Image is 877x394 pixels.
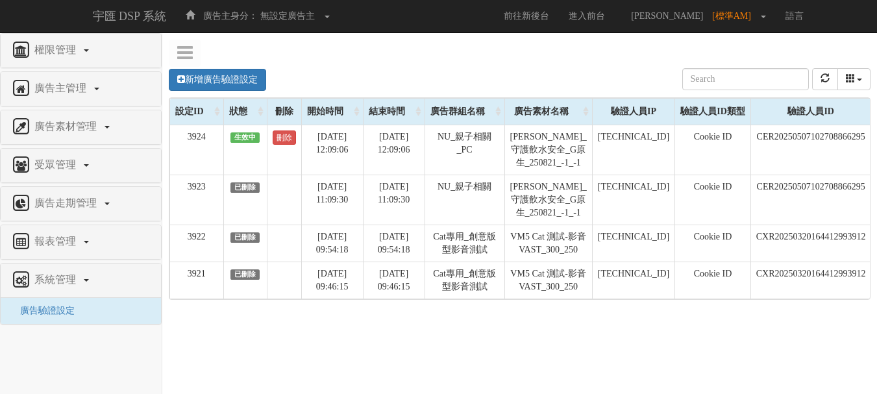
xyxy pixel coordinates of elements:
[364,99,425,125] div: 結束時間
[302,99,363,125] div: 開始時間
[624,11,710,21] span: [PERSON_NAME]
[363,225,425,262] td: [DATE] 09:54:18
[837,68,871,90] div: Columns
[10,232,151,252] a: 報表管理
[425,175,504,225] td: NU_親子相關
[675,262,751,299] td: Cookie ID
[31,236,82,247] span: 報表管理
[10,270,151,291] a: 系統管理
[267,99,301,125] div: 刪除
[10,79,151,99] a: 廣告主管理
[750,225,871,262] td: CXR20250320164412993912
[301,125,363,175] td: [DATE] 12:09:06
[203,11,258,21] span: 廣告主身分：
[170,125,224,175] td: 3924
[425,225,504,262] td: Cat專用_創意版型影音測試
[10,306,75,315] a: 廣告驗證設定
[31,274,82,285] span: 系統管理
[751,99,871,125] div: 驗證人員ID
[504,262,592,299] td: VM5 Cat 測試-影音VAST_300_250
[230,269,260,280] span: 已刪除
[230,232,260,243] span: 已刪除
[712,11,758,21] span: [標準AM]
[675,99,750,125] div: 驗證人員ID類型
[504,175,592,225] td: [PERSON_NAME]_守護飲水安全_G原生_250821_-1_-1
[301,262,363,299] td: [DATE] 09:46:15
[812,68,838,90] button: refresh
[592,225,674,262] td: [TECHNICAL_ID]
[837,68,871,90] button: columns
[170,175,224,225] td: 3923
[592,175,674,225] td: [TECHNICAL_ID]
[363,175,425,225] td: [DATE] 11:09:30
[425,99,504,125] div: 廣告群組名稱
[592,125,674,175] td: [TECHNICAL_ID]
[675,225,751,262] td: Cookie ID
[675,175,751,225] td: Cookie ID
[682,68,809,90] input: Search
[675,125,751,175] td: Cookie ID
[301,175,363,225] td: [DATE] 11:09:30
[301,225,363,262] td: [DATE] 09:54:18
[31,44,82,55] span: 權限管理
[273,130,296,145] a: 刪除
[230,182,260,193] span: 已刪除
[10,40,151,61] a: 權限管理
[505,99,592,125] div: 廣告素材名稱
[10,117,151,138] a: 廣告素材管理
[170,99,223,125] div: 設定ID
[31,197,103,208] span: 廣告走期管理
[750,262,871,299] td: CXR20250320164412993912
[504,225,592,262] td: VM5 Cat 測試-影音VAST_300_250
[31,82,93,93] span: 廣告主管理
[425,262,504,299] td: Cat專用_創意版型影音測試
[363,125,425,175] td: [DATE] 12:09:06
[31,121,103,132] span: 廣告素材管理
[10,155,151,176] a: 受眾管理
[260,11,315,21] span: 無設定廣告主
[504,125,592,175] td: [PERSON_NAME]_守護飲水安全_G原生_250821_-1_-1
[592,262,674,299] td: [TECHNICAL_ID]
[31,159,82,170] span: 受眾管理
[10,193,151,214] a: 廣告走期管理
[593,99,674,125] div: 驗證人員IP
[230,132,260,143] span: 生效中
[750,125,871,175] td: CER20250507102708866295
[363,262,425,299] td: [DATE] 09:46:15
[170,262,224,299] td: 3921
[425,125,504,175] td: NU_親子相關_PC
[170,225,224,262] td: 3922
[169,69,266,91] a: 新增廣告驗證設定
[750,175,871,225] td: CER20250507102708866295
[224,99,267,125] div: 狀態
